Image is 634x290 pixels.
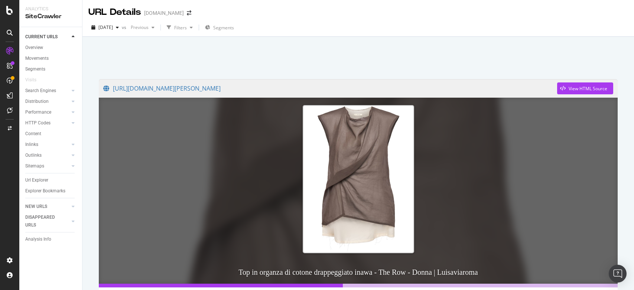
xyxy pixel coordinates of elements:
[303,105,414,253] img: Top in organza di cotone drappeggiato inawa - The Row - Donna | Luisaviaroma
[25,176,77,184] a: Url Explorer
[25,203,69,211] a: NEW URLS
[25,162,44,170] div: Sitemaps
[25,151,69,159] a: Outlinks
[25,119,69,127] a: HTTP Codes
[25,33,58,41] div: CURRENT URLS
[25,6,76,12] div: Analytics
[25,44,43,52] div: Overview
[25,119,51,127] div: HTTP Codes
[187,10,191,16] div: arrow-right-arrow-left
[25,214,63,229] div: DISAPPEARED URLS
[25,12,76,21] div: SiteCrawler
[25,235,77,243] a: Analysis Info
[25,187,65,195] div: Explorer Bookmarks
[25,130,41,138] div: Content
[202,22,237,33] button: Segments
[25,76,44,84] a: Visits
[122,24,128,30] span: vs
[174,25,187,31] div: Filters
[88,6,141,19] div: URL Details
[25,55,49,62] div: Movements
[99,261,618,284] h3: Top in organza di cotone drappeggiato inawa - The Row - Donna | Luisaviaroma
[25,76,36,84] div: Visits
[25,87,56,95] div: Search Engines
[25,235,51,243] div: Analysis Info
[25,87,69,95] a: Search Engines
[128,24,149,30] span: Previous
[25,108,51,116] div: Performance
[25,55,77,62] a: Movements
[25,203,47,211] div: NEW URLS
[128,22,157,33] button: Previous
[25,65,77,73] a: Segments
[25,130,77,138] a: Content
[144,9,184,17] div: [DOMAIN_NAME]
[569,85,607,92] div: View HTML Source
[164,22,196,33] button: Filters
[25,141,38,149] div: Inlinks
[25,151,42,159] div: Outlinks
[609,265,627,283] div: Open Intercom Messenger
[25,98,49,105] div: Distribution
[98,24,113,30] span: 2025 Jul. 21st
[557,82,613,94] button: View HTML Source
[25,214,69,229] a: DISAPPEARED URLS
[25,44,77,52] a: Overview
[25,187,77,195] a: Explorer Bookmarks
[25,162,69,170] a: Sitemaps
[25,33,69,41] a: CURRENT URLS
[25,176,48,184] div: Url Explorer
[25,108,69,116] a: Performance
[25,98,69,105] a: Distribution
[213,25,234,31] span: Segments
[25,141,69,149] a: Inlinks
[25,65,45,73] div: Segments
[88,22,122,33] button: [DATE]
[103,79,557,98] a: [URL][DOMAIN_NAME][PERSON_NAME]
